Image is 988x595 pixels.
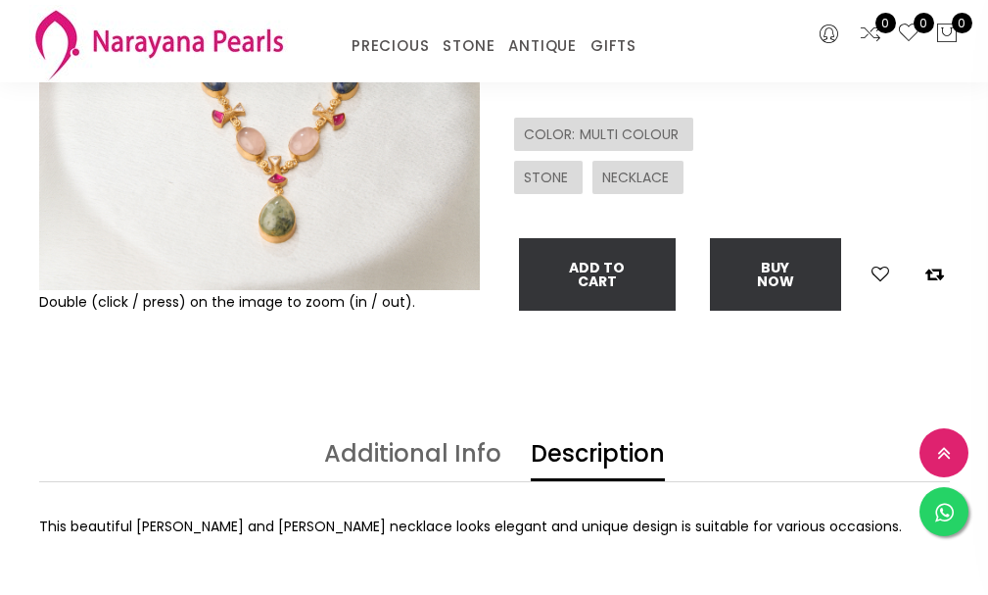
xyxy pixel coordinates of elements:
a: STONE [443,31,494,61]
span: MULTI COLOUR [580,124,683,144]
button: Buy now [710,238,840,311]
div: Double (click / press) on the image to zoom (in / out). [39,290,480,314]
button: Add to compare [919,262,950,287]
span: 0 [875,13,896,33]
span: STONE [524,168,573,187]
button: 0 [935,22,959,47]
span: NECKLACE [602,168,674,187]
div: This beautiful [PERSON_NAME] and [PERSON_NAME] necklace looks elegant and unique design is suitab... [39,515,950,538]
a: Additional Info [324,442,501,481]
a: 0 [859,22,882,47]
span: COLOR : [524,124,580,144]
button: Add To Cart [519,238,677,311]
span: 0 [952,13,972,33]
a: 0 [897,22,920,47]
a: Description [531,442,665,481]
a: GIFTS [590,31,636,61]
a: PRECIOUS [352,31,429,61]
button: Add to wishlist [866,262,895,287]
a: ANTIQUE [508,31,577,61]
span: 0 [914,13,934,33]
